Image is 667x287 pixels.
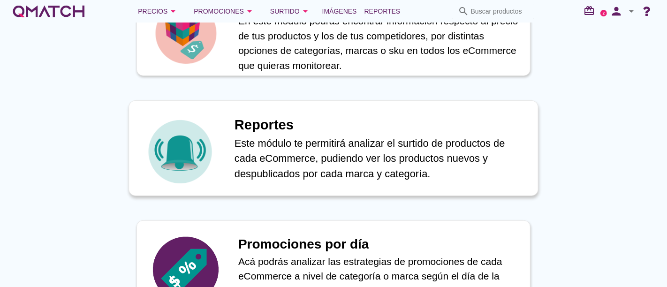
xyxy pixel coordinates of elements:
a: white-qmatch-logo [11,2,86,21]
a: Reportes [361,2,404,21]
a: Imágenes [318,2,361,21]
i: person [607,5,626,18]
img: icon [153,0,219,66]
i: arrow_drop_down [626,6,637,17]
h1: Promociones por día [238,234,521,254]
a: 2 [600,10,607,16]
p: Este módulo te permitirá analizar el surtido de productos de cada eCommerce, pudiendo ver los pro... [235,136,528,181]
div: Precios [138,6,179,17]
span: Imágenes [322,6,357,17]
a: iconReportesEste módulo te permitirá analizar el surtido de productos de cada eCommerce, pudiendo... [123,102,544,194]
text: 2 [603,11,605,15]
p: En este modulo podrás encontrar información respecto al precio de tus productos y los de tus comp... [238,14,521,73]
div: Promociones [194,6,255,17]
i: redeem [584,5,599,16]
i: arrow_drop_down [167,6,179,17]
button: Promociones [186,2,263,21]
button: Precios [130,2,186,21]
h1: Reportes [235,115,528,136]
span: Reportes [364,6,401,17]
input: Buscar productos [471,4,528,19]
img: icon [146,117,214,186]
button: Surtido [263,2,318,21]
i: arrow_drop_down [300,6,311,17]
div: Surtido [270,6,311,17]
i: arrow_drop_down [244,6,255,17]
i: search [458,6,469,17]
